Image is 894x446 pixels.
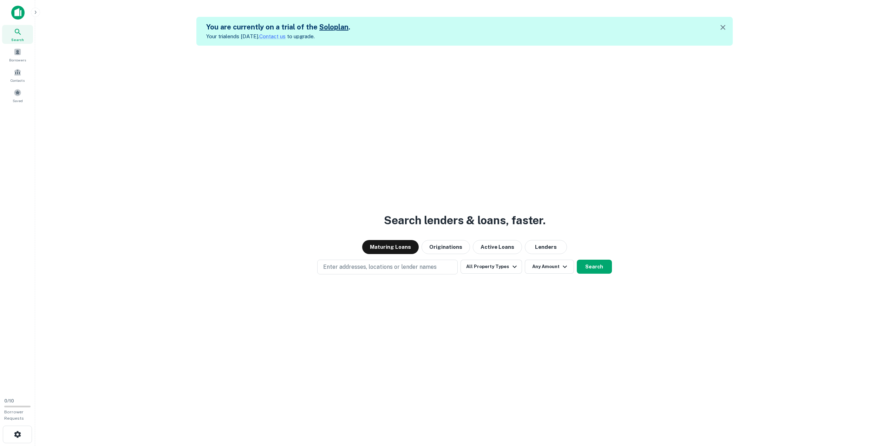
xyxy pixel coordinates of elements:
img: capitalize-icon.png [11,6,25,20]
button: All Property Types [461,260,522,274]
p: Your trial ends [DATE]. to upgrade. [206,32,350,41]
h3: Search lenders & loans, faster. [384,212,546,229]
span: Borrowers [9,57,26,63]
button: Any Amount [525,260,574,274]
a: Soloplan [319,23,348,31]
a: Borrowers [2,45,33,64]
span: Contacts [11,78,25,83]
button: Search [577,260,612,274]
span: Saved [13,98,23,104]
button: Enter addresses, locations or lender names [317,260,458,274]
button: Maturing Loans [362,240,419,254]
iframe: Chat Widget [859,390,894,424]
button: Lenders [525,240,567,254]
button: Active Loans [473,240,522,254]
span: 0 / 10 [4,398,14,404]
span: Search [11,37,24,42]
span: Borrower Requests [4,410,24,421]
a: Search [2,25,33,44]
button: Originations [422,240,470,254]
p: Enter addresses, locations or lender names [323,263,437,271]
a: Contact us [259,33,286,39]
h5: You are currently on a trial of the . [206,22,350,32]
a: Contacts [2,66,33,85]
a: Saved [2,86,33,105]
